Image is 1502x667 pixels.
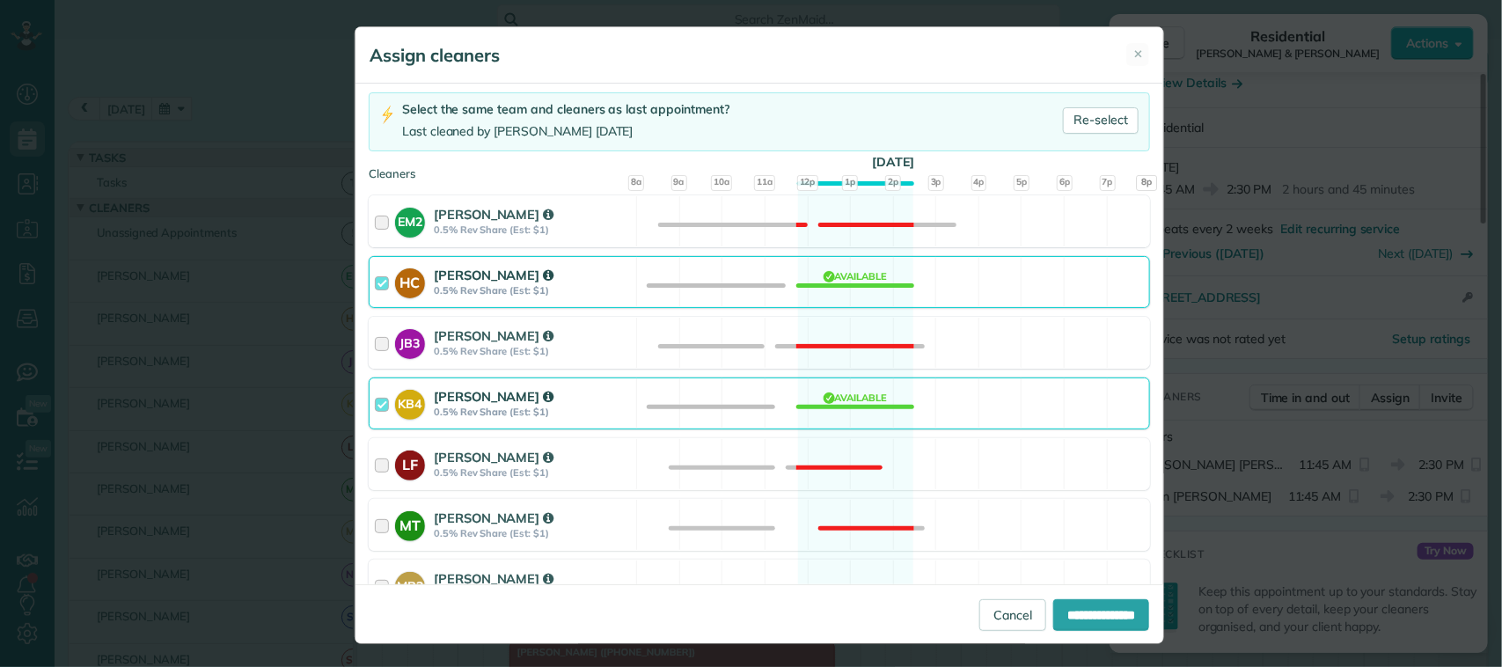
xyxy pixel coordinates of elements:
[402,100,729,119] div: Select the same team and cleaners as last appointment?
[979,599,1046,631] a: Cancel
[1063,107,1139,134] a: Re-select
[434,206,553,223] strong: [PERSON_NAME]
[395,208,425,231] strong: EM2
[395,511,425,536] strong: MT
[395,329,425,353] strong: JB3
[434,284,631,297] strong: 0.5% Rev Share (Est: $1)
[434,570,553,587] strong: [PERSON_NAME]
[395,268,425,293] strong: HC
[434,327,553,344] strong: [PERSON_NAME]
[434,449,553,465] strong: [PERSON_NAME]
[434,267,553,283] strong: [PERSON_NAME]
[395,451,425,475] strong: LF
[434,466,631,479] strong: 0.5% Rev Share (Est: $1)
[370,43,500,68] h5: Assign cleaners
[369,165,1150,171] div: Cleaners
[434,224,631,236] strong: 0.5% Rev Share (Est: $1)
[434,527,631,539] strong: 0.5% Rev Share (Est: $1)
[434,388,553,405] strong: [PERSON_NAME]
[434,345,631,357] strong: 0.5% Rev Share (Est: $1)
[1133,46,1143,62] span: ✕
[434,509,553,526] strong: [PERSON_NAME]
[434,406,631,418] strong: 0.5% Rev Share (Est: $1)
[380,106,395,124] img: lightning-bolt-icon-94e5364df696ac2de96d3a42b8a9ff6ba979493684c50e6bbbcda72601fa0d29.png
[402,122,729,141] div: Last cleaned by [PERSON_NAME] [DATE]
[395,572,425,596] strong: MB3
[395,390,425,414] strong: KB4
